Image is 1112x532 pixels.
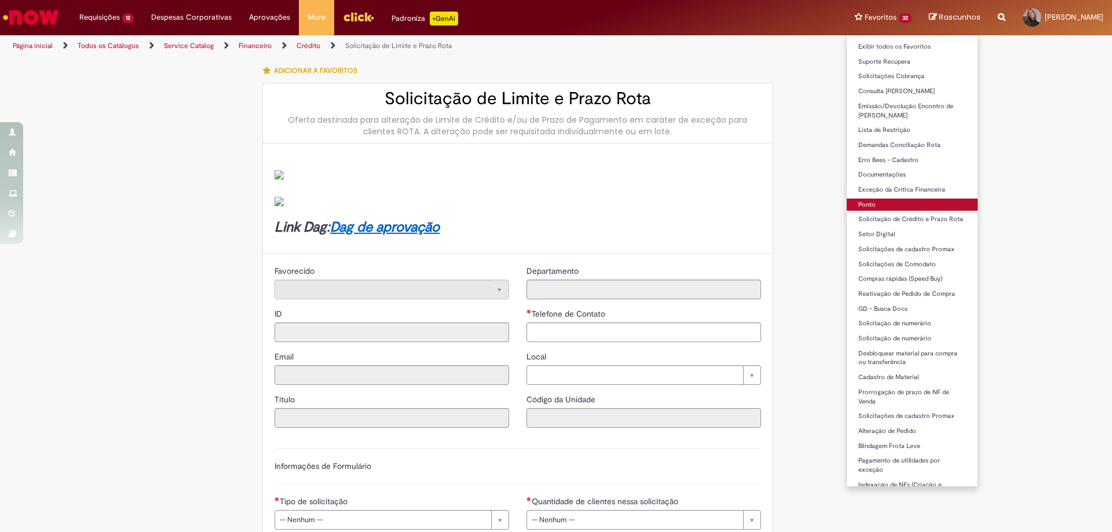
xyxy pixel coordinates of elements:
[929,12,981,23] a: Rascunhos
[526,351,548,362] span: Local
[9,35,733,57] ul: Trilhas de página
[526,408,761,428] input: Código da Unidade
[847,425,978,438] a: Alteração de Pedido
[79,12,120,23] span: Requisições
[526,309,532,314] span: Obrigatório Preenchido
[847,213,978,226] a: Solicitação de Crédito e Prazo Rota
[847,303,978,315] a: GD - Busca Docs
[275,365,509,385] input: Email
[275,218,440,236] strong: Link Dag:
[847,440,978,453] a: Blindagem Frota Leve
[275,322,509,342] input: ID
[78,41,139,50] a: Todos os Catálogos
[847,139,978,152] a: Demandas Conciliação Rota
[847,273,978,285] a: Compras rápidas (Speed Buy)
[275,351,296,362] span: Somente leitura - Email
[275,394,297,405] label: Somente leitura - Título
[345,41,452,50] a: Solicitação de Limite e Prazo Rota
[275,280,509,299] a: Limpar campo Favorecido
[275,308,284,320] label: Somente leitura - ID
[847,371,978,384] a: Cadastro de Material
[847,56,978,68] a: Suporte Recupera
[275,170,284,179] img: sys_attachment.do
[847,410,978,423] a: Solicitações de cadastro Promax
[847,317,978,330] a: Solicitação de numerário
[847,454,978,476] a: Pagamento de utilidades por exceção
[151,12,232,23] span: Despesas Corporativas
[847,347,978,369] a: Desbloquear material para compra ou transferência
[847,168,978,181] a: Documentações
[847,124,978,137] a: Lista de Restrição
[847,85,978,98] a: Consulta [PERSON_NAME]
[275,497,280,501] span: Necessários
[343,8,374,25] img: click_logo_yellow_360x200.png
[13,41,53,50] a: Página inicial
[865,12,897,23] span: Favoritos
[330,218,440,236] a: Dag de aprovação
[280,511,485,529] span: -- Nenhum --
[249,12,290,23] span: Aprovações
[847,243,978,256] a: Solicitações de cadastro Promax
[280,496,350,507] span: Tipo de solicitação
[847,100,978,122] a: Emissão/Devolução Encontro de [PERSON_NAME]
[847,386,978,408] a: Prorrogação de prazo de NF de Venda
[526,280,761,299] input: Departamento
[1,6,61,29] img: ServiceNow
[275,89,761,108] h2: Solicitação de Limite e Prazo Rota
[847,228,978,241] a: Setor Digital
[239,41,272,50] a: Financeiro
[1045,12,1103,22] span: [PERSON_NAME]
[526,266,581,276] span: Somente leitura - Departamento
[847,288,978,300] a: Reativação de Pedido de Compra
[532,511,737,529] span: -- Nenhum --
[847,154,978,167] a: Erro Bees - Cadastro
[847,199,978,211] a: Ponto
[847,332,978,345] a: Solicitação de numerário
[275,114,761,137] div: Oferta destinada para alteração de Limite de Crédito e/ou de Prazo de Pagamento em caráter de exc...
[392,12,458,25] div: Padroniza
[275,309,284,319] span: Somente leitura - ID
[526,365,761,385] a: Limpar campo Local
[526,322,761,342] input: Telefone de Contato
[847,41,978,53] a: Exibir todos os Favoritos
[275,408,509,428] input: Título
[275,461,371,471] label: Informações de Formulário
[275,266,317,276] span: Somente leitura - Favorecido
[430,12,458,25] p: +GenAi
[847,70,978,83] a: Solicitações Cobrança
[297,41,320,50] a: Crédito
[526,394,598,405] label: Somente leitura - Código da Unidade
[847,479,978,500] a: Indexação de NFs (Criação e Correção)
[262,58,364,83] button: Adicionar a Favoritos
[847,184,978,196] a: Exceção da Crítica Financeira
[275,197,284,206] img: sys_attachment.do
[308,12,325,23] span: More
[532,309,608,319] span: Telefone de Contato
[899,13,912,23] span: 32
[274,66,357,75] span: Adicionar a Favoritos
[846,35,978,487] ul: Favoritos
[122,13,134,23] span: 12
[275,351,296,362] label: Somente leitura - Email
[164,41,214,50] a: Service Catalog
[532,496,681,507] span: Quantidade de clientes nessa solicitação
[526,265,581,277] label: Somente leitura - Departamento
[939,12,981,23] span: Rascunhos
[526,497,532,501] span: Necessários
[847,258,978,271] a: Solicitações de Comodato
